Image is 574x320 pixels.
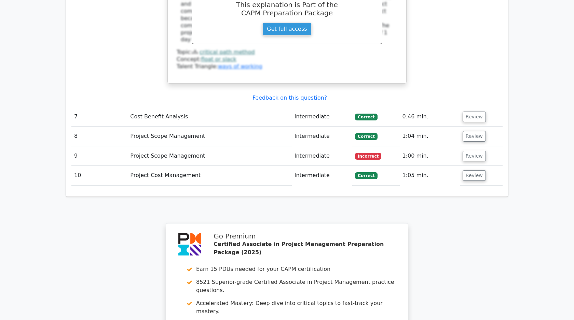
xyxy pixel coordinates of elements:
[71,146,127,166] td: 9
[355,114,377,120] span: Correct
[218,63,262,70] a: ways of working
[71,127,127,146] td: 8
[292,107,353,127] td: Intermediate
[127,127,291,146] td: Project Scope Management
[127,107,291,127] td: Cost Benefit Analysis
[355,153,381,160] span: Incorrect
[177,49,397,56] div: Topic:
[201,56,236,62] a: float or slack
[463,151,486,161] button: Review
[252,94,327,101] a: Feedback on this question?
[400,127,460,146] td: 1:04 min.
[127,146,291,166] td: Project Scope Management
[400,166,460,185] td: 1:05 min.
[463,131,486,142] button: Review
[292,127,353,146] td: Intermediate
[400,146,460,166] td: 1:00 min.
[127,166,291,185] td: Project Cost Management
[71,107,127,127] td: 7
[292,166,353,185] td: Intermediate
[200,49,255,55] a: critical path method
[400,107,460,127] td: 0:46 min.
[463,112,486,122] button: Review
[177,49,397,70] div: Talent Triangle:
[463,170,486,181] button: Review
[355,133,377,140] span: Correct
[262,23,311,35] a: Get full access
[355,172,377,179] span: Correct
[71,166,127,185] td: 10
[177,56,397,63] div: Concept:
[292,146,353,166] td: Intermediate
